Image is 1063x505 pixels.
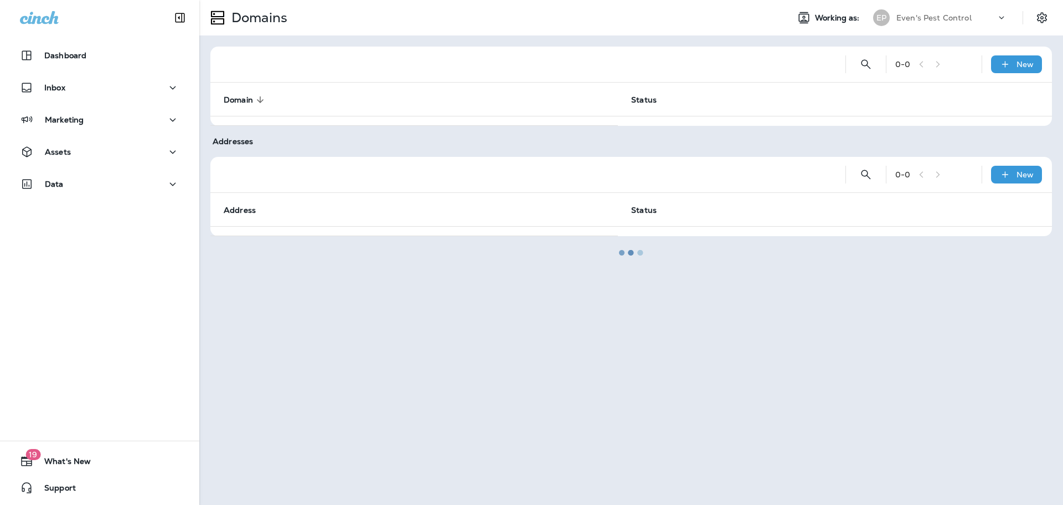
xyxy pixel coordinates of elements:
[11,109,188,131] button: Marketing
[45,180,64,188] p: Data
[45,115,84,124] p: Marketing
[11,450,188,472] button: 19What's New
[44,83,65,92] p: Inbox
[25,449,40,460] span: 19
[1016,170,1034,179] p: New
[1016,60,1034,69] p: New
[11,76,188,99] button: Inbox
[33,457,91,470] span: What's New
[33,483,76,497] span: Support
[11,173,188,195] button: Data
[11,44,188,67] button: Dashboard
[11,477,188,499] button: Support
[45,147,71,156] p: Assets
[44,51,86,60] p: Dashboard
[11,141,188,163] button: Assets
[164,7,195,29] button: Collapse Sidebar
